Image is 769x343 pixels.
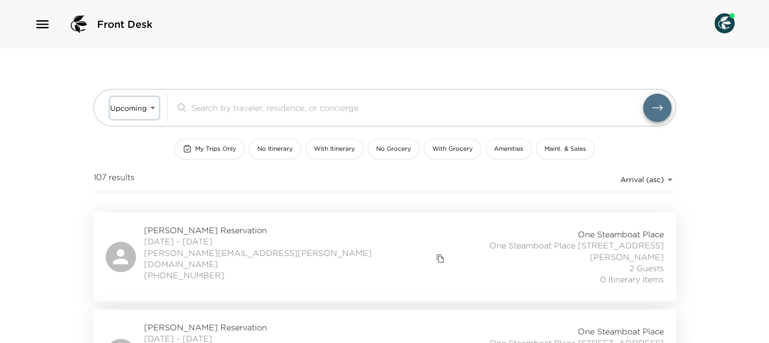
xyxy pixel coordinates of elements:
[578,326,664,337] span: One Steamboat Place
[67,12,91,36] img: logo
[590,251,664,263] span: [PERSON_NAME]
[144,247,434,270] a: [PERSON_NAME][EMAIL_ADDRESS][PERSON_NAME][DOMAIN_NAME]
[536,139,595,159] button: Maint. & Sales
[629,263,664,274] span: 2 Guests
[714,13,735,33] img: User
[94,171,134,188] span: 107 results
[144,322,312,333] span: [PERSON_NAME] Reservation
[620,175,664,184] span: Arrival (asc)
[144,225,448,236] span: [PERSON_NAME] Reservation
[376,145,411,153] span: No Grocery
[314,145,355,153] span: With Itinerary
[94,212,676,302] a: [PERSON_NAME] Reservation[DATE] - [DATE][PERSON_NAME][EMAIL_ADDRESS][PERSON_NAME][DOMAIN_NAME]cop...
[578,229,664,240] span: One Steamboat Place
[432,145,473,153] span: With Grocery
[545,145,586,153] span: Maint. & Sales
[433,251,447,266] button: copy primary member email
[600,274,664,285] span: 0 Itinerary Items
[195,145,236,153] span: My Trips Only
[424,139,481,159] button: With Grocery
[97,17,153,31] span: Front Desk
[249,139,301,159] button: No Itinerary
[494,145,523,153] span: Amenities
[257,145,293,153] span: No Itinerary
[368,139,420,159] button: No Grocery
[489,240,664,251] span: One Steamboat Place [STREET_ADDRESS]
[485,139,532,159] button: Amenities
[191,102,643,113] input: Search by traveler, residence, or concierge
[110,104,147,113] span: Upcoming
[174,139,245,159] button: My Trips Only
[144,270,448,281] span: [PHONE_NUMBER]
[305,139,364,159] button: With Itinerary
[144,236,448,247] span: [DATE] - [DATE]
